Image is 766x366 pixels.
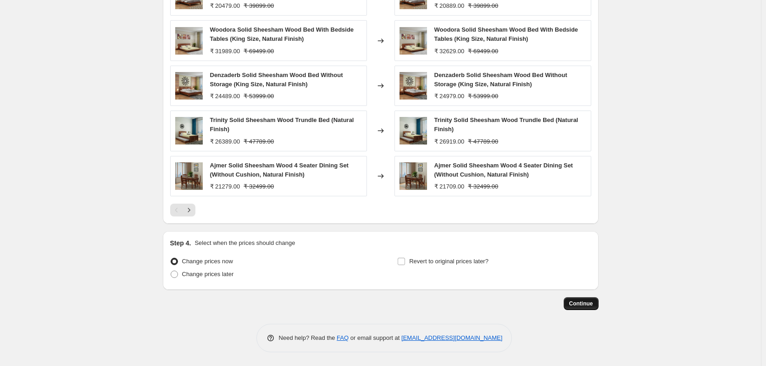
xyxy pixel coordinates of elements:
span: Ajmer Solid Sheesham Wood 4 Seater Dining Set (Without Cushion, Natural Finish) [434,162,573,178]
span: Continue [569,300,593,307]
span: Change prices later [182,271,234,277]
img: Trinity_Solid_Sheesham_Wood_Trundle_Bed_Natural_Finish_80x.jpg [400,117,427,144]
strike: ₹ 53999.00 [468,92,498,101]
button: Continue [564,297,599,310]
span: Trinity Solid Sheesham Wood Trundle Bed (Natural Finish) [434,116,578,133]
button: Next [183,204,195,216]
img: Woodora_Solid_Sheesham_Wood_Bed_With_Bedside_Tables_King_Size_Natural_Finish_80x.jpg [400,27,427,55]
span: Need help? Read the [279,334,337,341]
img: Woodora_Solid_Sheesham_Wood_Bed_With_Bedside_Tables_King_Size_Natural_Finish_80x.jpg [175,27,203,55]
div: ₹ 24979.00 [434,92,465,101]
span: Denzaderb Solid Sheesham Wood Bed Without Storage (King Size, Natural Finish) [434,72,567,88]
strike: ₹ 47789.00 [468,137,498,146]
strike: ₹ 53999.00 [244,92,274,101]
div: ₹ 26389.00 [210,137,240,146]
span: Woodora Solid Sheesham Wood Bed With Bedside Tables (King Size, Natural Finish) [210,26,354,42]
img: Trinity_Solid_Sheesham_Wood_Trundle_Bed_Natural_Finish_80x.jpg [175,117,203,144]
nav: Pagination [170,204,195,216]
div: ₹ 20889.00 [434,1,465,11]
div: ₹ 24489.00 [210,92,240,101]
span: Revert to original prices later? [409,258,488,265]
strike: ₹ 69499.00 [244,47,274,56]
h2: Step 4. [170,238,191,248]
div: ₹ 32629.00 [434,47,465,56]
span: Change prices now [182,258,233,265]
strike: ₹ 47789.00 [244,137,274,146]
strike: ₹ 39899.00 [244,1,274,11]
strike: ₹ 69499.00 [468,47,498,56]
div: ₹ 26919.00 [434,137,465,146]
span: Denzaderb Solid Sheesham Wood Bed Without Storage (King Size, Natural Finish) [210,72,343,88]
img: Ajmer_Solid_Sheesham_Wood_4_Seater_Dining_Set_Without_Cushion_Natural_Finish_80x.jpg [400,162,427,190]
a: FAQ [337,334,349,341]
strike: ₹ 32499.00 [468,182,498,191]
img: Denzaderb_Solid_Sheesham_Wood_Bed_Without_Storage_King_Size_Natural_Finish_80x.jpg [400,72,427,100]
span: or email support at [349,334,401,341]
p: Select when the prices should change [194,238,295,248]
span: Trinity Solid Sheesham Wood Trundle Bed (Natural Finish) [210,116,354,133]
img: Denzaderb_Solid_Sheesham_Wood_Bed_Without_Storage_King_Size_Natural_Finish_80x.jpg [175,72,203,100]
a: [EMAIL_ADDRESS][DOMAIN_NAME] [401,334,502,341]
div: ₹ 21279.00 [210,182,240,191]
strike: ₹ 32499.00 [244,182,274,191]
span: Woodora Solid Sheesham Wood Bed With Bedside Tables (King Size, Natural Finish) [434,26,578,42]
div: ₹ 20479.00 [210,1,240,11]
div: ₹ 31989.00 [210,47,240,56]
span: Ajmer Solid Sheesham Wood 4 Seater Dining Set (Without Cushion, Natural Finish) [210,162,349,178]
div: ₹ 21709.00 [434,182,465,191]
img: Ajmer_Solid_Sheesham_Wood_4_Seater_Dining_Set_Without_Cushion_Natural_Finish_80x.jpg [175,162,203,190]
strike: ₹ 39899.00 [468,1,498,11]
